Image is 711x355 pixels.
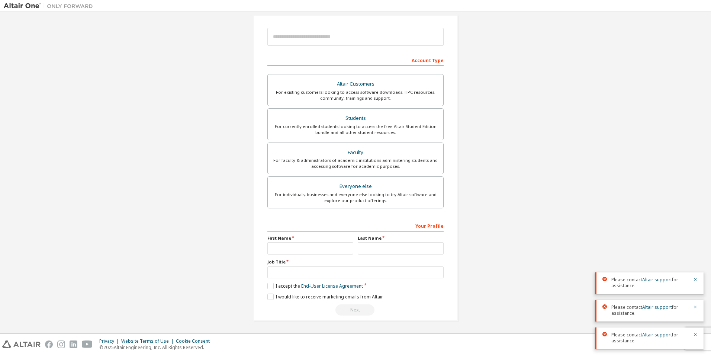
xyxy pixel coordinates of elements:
[267,235,353,241] label: First Name
[267,294,383,300] label: I would like to receive marketing emails from Altair
[82,340,93,348] img: youtube.svg
[642,304,672,310] a: Altair support
[272,124,439,135] div: For currently enrolled students looking to access the free Altair Student Edition bundle and all ...
[4,2,97,10] img: Altair One
[272,79,439,89] div: Altair Customers
[358,235,444,241] label: Last Name
[57,340,65,348] img: instagram.svg
[301,283,363,289] a: End-User License Agreement
[267,54,444,66] div: Account Type
[45,340,53,348] img: facebook.svg
[2,340,41,348] img: altair_logo.svg
[176,338,214,344] div: Cookie Consent
[272,192,439,204] div: For individuals, businesses and everyone else looking to try Altair software and explore our prod...
[272,113,439,124] div: Students
[611,332,689,344] span: Please contact for assistance.
[642,276,672,283] a: Altair support
[611,304,689,316] span: Please contact for assistance.
[611,277,689,289] span: Please contact for assistance.
[267,283,363,289] label: I accept the
[70,340,77,348] img: linkedin.svg
[121,338,176,344] div: Website Terms of Use
[272,181,439,192] div: Everyone else
[99,344,214,351] p: © 2025 Altair Engineering, Inc. All Rights Reserved.
[272,147,439,158] div: Faculty
[642,332,672,338] a: Altair support
[267,220,444,231] div: Your Profile
[267,304,444,316] div: Read and acccept EULA to continue
[267,259,444,265] label: Job Title
[272,157,439,169] div: For faculty & administrators of academic institutions administering students and accessing softwa...
[272,89,439,101] div: For existing customers looking to access software downloads, HPC resources, community, trainings ...
[99,338,121,344] div: Privacy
